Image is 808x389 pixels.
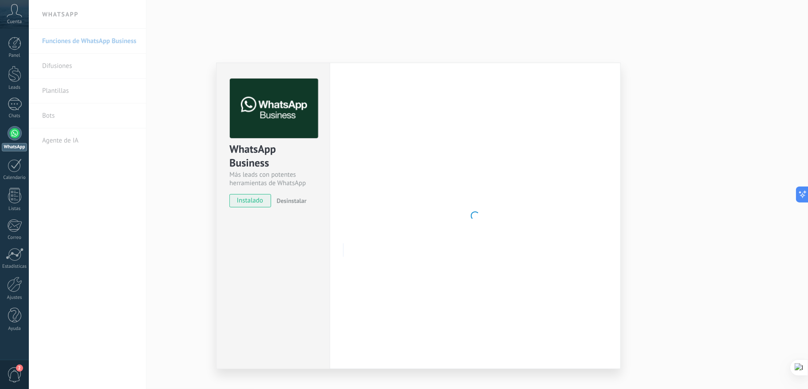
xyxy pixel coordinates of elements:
img: logo_main.png [230,79,318,139]
div: Leads [2,85,28,91]
span: 2 [16,365,23,372]
div: Correo [2,235,28,241]
div: Ajustes [2,295,28,301]
span: instalado [230,194,270,207]
button: Desinstalar [273,194,307,207]
div: Chats [2,113,28,119]
div: WhatsApp [2,143,27,151]
div: Más leads con potentes herramientas de WhatsApp [229,171,317,187]
div: Panel [2,53,28,59]
span: Cuenta [7,19,22,25]
div: WhatsApp Business [229,142,317,171]
div: Ayuda [2,326,28,332]
span: Desinstalar [277,197,307,205]
div: Calendario [2,175,28,181]
div: Listas [2,206,28,212]
div: Estadísticas [2,264,28,270]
